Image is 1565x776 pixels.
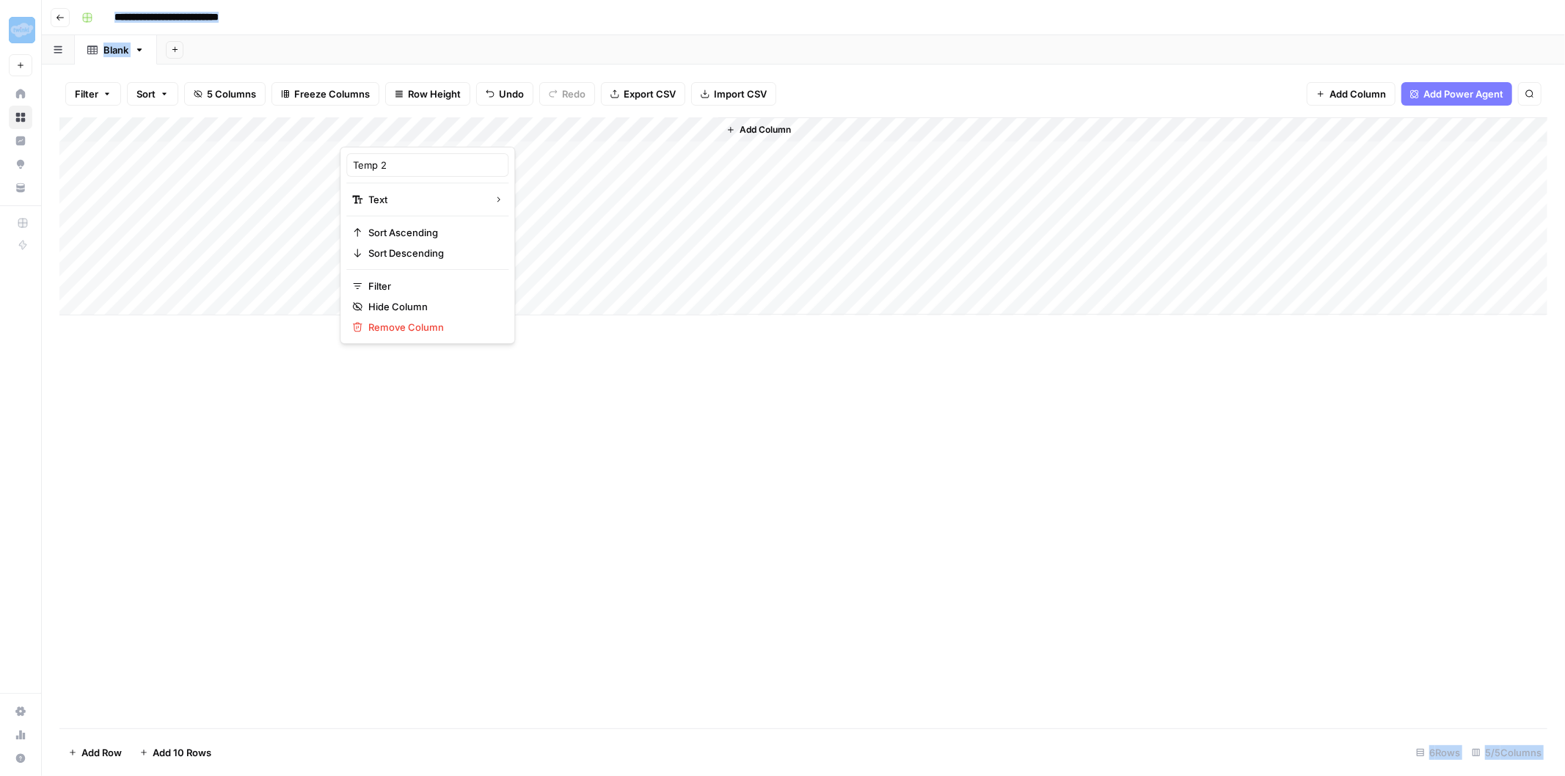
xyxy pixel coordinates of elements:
button: Redo [539,82,595,106]
button: Row Height [385,82,470,106]
a: Opportunities [9,153,32,176]
button: Add Column [721,120,797,139]
span: Sort [136,87,156,101]
button: Add Row [59,741,131,764]
button: Import CSV [691,82,776,106]
button: Add Power Agent [1401,82,1512,106]
span: Freeze Columns [294,87,370,101]
span: Row Height [408,87,461,101]
a: Insights [9,129,32,153]
span: Add 10 Rows [153,745,211,760]
span: Add Column [1329,87,1386,101]
span: Undo [499,87,524,101]
span: Add Row [81,745,122,760]
a: Settings [9,700,32,723]
a: Usage [9,723,32,747]
button: 5 Columns [184,82,266,106]
span: Filter [368,279,497,293]
span: Add Power Agent [1423,87,1503,101]
div: Blank [103,43,128,57]
span: Hide Column [368,299,497,314]
span: Export CSV [624,87,676,101]
img: Twinkl Logo [9,17,35,43]
button: Undo [476,82,533,106]
button: Workspace: Twinkl [9,12,32,48]
div: 5/5 Columns [1466,741,1547,764]
button: Sort [127,82,178,106]
span: Sort Ascending [368,225,497,240]
span: Add Column [740,123,791,136]
span: Redo [562,87,585,101]
a: Blank [75,35,157,65]
button: Export CSV [601,82,685,106]
button: Help + Support [9,747,32,770]
button: Add Column [1307,82,1396,106]
span: Import CSV [714,87,767,101]
a: Your Data [9,176,32,200]
button: Filter [65,82,121,106]
span: 5 Columns [207,87,256,101]
span: Sort Descending [368,246,497,260]
span: Filter [75,87,98,101]
button: Add 10 Rows [131,741,220,764]
a: Home [9,82,32,106]
span: Text [368,192,482,207]
div: 6 Rows [1410,741,1466,764]
button: Freeze Columns [271,82,379,106]
span: Remove Column [368,320,497,334]
a: Browse [9,106,32,129]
